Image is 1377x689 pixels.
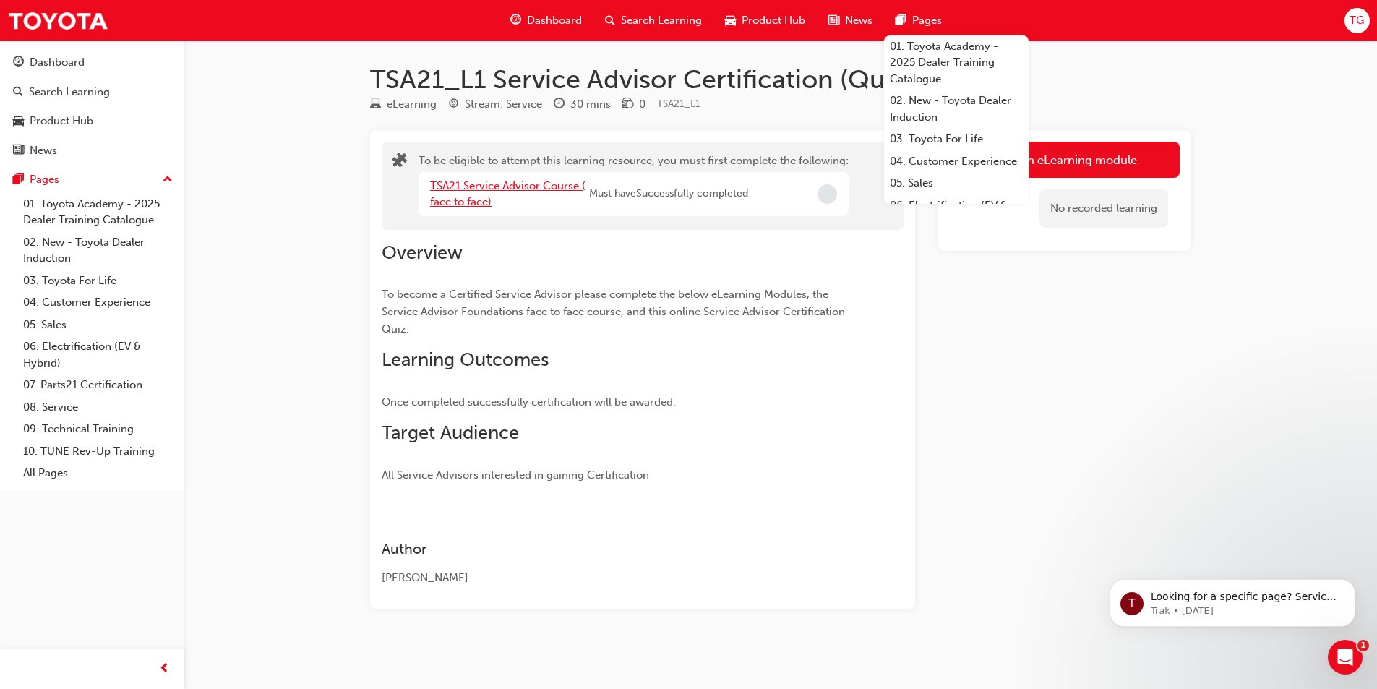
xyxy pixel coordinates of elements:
[13,174,24,187] span: pages-icon
[382,348,549,371] span: Learning Outcomes
[725,12,736,30] span: car-icon
[7,4,108,37] img: Trak
[30,113,93,129] div: Product Hub
[1357,640,1369,651] span: 1
[817,6,884,35] a: news-iconNews
[382,241,463,264] span: Overview
[13,115,24,128] span: car-icon
[510,12,521,30] span: guage-icon
[17,396,179,419] a: 08. Service
[30,54,85,71] div: Dashboard
[622,95,645,114] div: Price
[1088,549,1377,650] iframe: Intercom notifications message
[622,98,633,111] span: money-icon
[1039,189,1168,228] div: No recorded learning
[1350,12,1364,29] span: TG
[884,194,1029,233] a: 06. Electrification (EV & Hybrid)
[657,98,700,110] span: Learning resource code
[17,335,179,374] a: 06. Electrification (EV & Hybrid)
[382,541,851,557] h3: Author
[17,231,179,270] a: 02. New - Toyota Dealer Induction
[742,12,805,29] span: Product Hub
[13,86,23,99] span: search-icon
[13,56,24,69] span: guage-icon
[912,12,942,29] span: Pages
[6,166,179,193] button: Pages
[370,98,381,111] span: learningResourceType_ELEARNING-icon
[448,95,542,114] div: Stream
[605,12,615,30] span: search-icon
[17,374,179,396] a: 07. Parts21 Certification
[589,186,748,202] span: Must have Successfully completed
[30,142,57,159] div: News
[884,35,1029,90] a: 01. Toyota Academy - 2025 Dealer Training Catalogue
[845,12,872,29] span: News
[1328,640,1363,675] iframe: Intercom live chat
[6,108,179,134] a: Product Hub
[499,6,593,35] a: guage-iconDashboard
[828,12,839,30] span: news-icon
[387,96,437,113] div: eLearning
[896,12,906,30] span: pages-icon
[621,12,702,29] span: Search Learning
[1344,8,1370,33] button: TG
[6,46,179,166] button: DashboardSearch LearningProduct HubNews
[382,288,848,335] span: To become a Certified Service Advisor please complete the below eLearning Modules, the Service Ad...
[884,128,1029,150] a: 03. Toyota For Life
[6,49,179,76] a: Dashboard
[639,96,645,113] div: 0
[593,6,713,35] a: search-iconSearch Learning
[382,421,519,444] span: Target Audience
[30,171,59,188] div: Pages
[159,660,170,678] span: prev-icon
[370,95,437,114] div: Type
[382,570,851,586] div: [PERSON_NAME]
[554,98,565,111] span: clock-icon
[17,291,179,314] a: 04. Customer Experience
[17,462,179,484] a: All Pages
[419,153,849,219] div: To be eligible to attempt this learning resource, you must first complete the following:
[17,314,179,336] a: 05. Sales
[884,6,953,35] a: pages-iconPages
[430,179,585,209] a: TSA21 Service Advisor Course ( face to face)
[527,12,582,29] span: Dashboard
[163,171,173,189] span: up-icon
[17,193,179,231] a: 01. Toyota Academy - 2025 Dealer Training Catalogue
[554,95,611,114] div: Duration
[818,184,837,204] span: Incomplete
[370,64,1191,95] h1: TSA21_L1 Service Advisor Certification (Quiz)
[950,142,1180,178] button: Launch eLearning module
[884,90,1029,128] a: 02. New - Toyota Dealer Induction
[713,6,817,35] a: car-iconProduct Hub
[17,270,179,292] a: 03. Toyota For Life
[465,96,542,113] div: Stream: Service
[884,172,1029,194] a: 05. Sales
[448,98,459,111] span: target-icon
[884,150,1029,173] a: 04. Customer Experience
[13,145,24,158] span: news-icon
[17,418,179,440] a: 09. Technical Training
[392,154,407,171] span: puzzle-icon
[6,79,179,106] a: Search Learning
[29,84,110,100] div: Search Learning
[570,96,611,113] div: 30 mins
[382,468,649,482] span: All Service Advisors interested in gaining Certification
[6,137,179,164] a: News
[17,440,179,463] a: 10. TUNE Rev-Up Training
[382,395,676,408] span: Once completed successfully certification will be awarded.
